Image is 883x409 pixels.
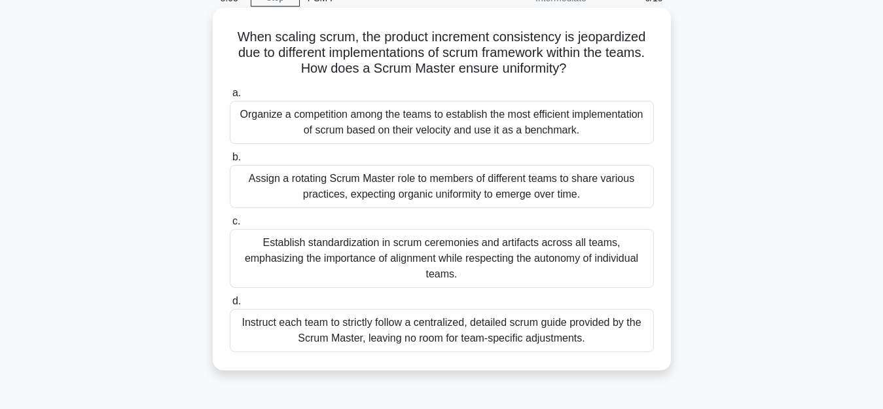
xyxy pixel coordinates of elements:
[232,295,241,306] span: d.
[232,151,241,162] span: b.
[228,29,655,77] h5: When scaling scrum, the product increment consistency is jeopardized due to different implementat...
[230,165,654,208] div: Assign a rotating Scrum Master role to members of different teams to share various practices, exp...
[230,101,654,144] div: Organize a competition among the teams to establish the most efficient implementation of scrum ba...
[230,309,654,352] div: Instruct each team to strictly follow a centralized, detailed scrum guide provided by the Scrum M...
[230,229,654,288] div: Establish standardization in scrum ceremonies and artifacts across all teams, emphasizing the imp...
[232,87,241,98] span: a.
[232,215,240,226] span: c.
